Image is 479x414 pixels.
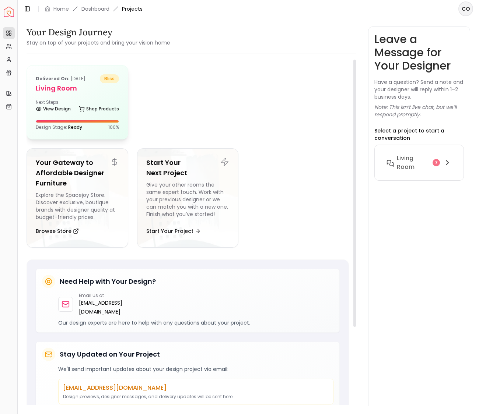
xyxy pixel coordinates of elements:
p: Email us at [79,293,122,298]
h5: Need Help with Your Design? [60,276,156,287]
p: Have a question? Send a note and your designer will reply within 1–2 business days. [374,78,464,100]
a: Your Gateway to Affordable Designer FurnitureExplore the Spacejoy Store. Discover exclusive, bout... [27,148,128,248]
h5: Your Gateway to Affordable Designer Furniture [36,158,119,188]
button: Start Your Project [146,224,201,238]
a: Home [53,5,69,13]
h6: Living Room [397,154,430,171]
a: View Design [36,104,71,114]
small: Stay on top of your projects and bring your vision home [27,39,170,46]
p: [DATE] [36,74,85,83]
div: Give your other rooms the same expert touch. Work with your previous designer or we can match you... [146,181,230,221]
button: Browse Store [36,224,79,238]
span: Ready [68,124,82,130]
nav: breadcrumb [45,5,143,13]
img: Spacejoy Logo [4,7,14,17]
p: [EMAIL_ADDRESS][DOMAIN_NAME] [63,383,329,392]
a: Dashboard [81,5,109,13]
a: [EMAIL_ADDRESS][DOMAIN_NAME] [79,298,122,316]
p: Our design experts are here to help with any questions about your project. [58,319,333,326]
div: Explore the Spacejoy Store. Discover exclusive, boutique brands with designer quality at budget-f... [36,191,119,221]
h3: Leave a Message for Your Designer [374,33,464,72]
a: Start Your Next ProjectGive your other rooms the same expert touch. Work with your previous desig... [137,148,239,248]
a: Shop Products [79,104,119,114]
button: CO [458,1,473,16]
h3: Your Design Journey [27,26,170,38]
b: Delivered on: [36,75,70,82]
a: Spacejoy [4,7,14,17]
button: Living Room7 [381,151,458,174]
p: Design Stage: [36,124,82,130]
span: bliss [100,74,119,83]
h5: Stay Updated on Your Project [60,349,160,360]
p: Design previews, designer messages, and delivery updates will be sent here [63,394,329,400]
span: CO [459,2,472,15]
h5: Living Room [36,83,119,93]
p: Note: This isn’t live chat, but we’ll respond promptly. [374,103,464,118]
h5: Start Your Next Project [146,158,230,178]
p: We'll send important updates about your design project via email: [58,365,333,373]
span: Projects [122,5,143,13]
div: 7 [433,159,440,166]
p: Select a project to start a conversation [374,127,464,142]
div: Next Steps: [36,99,119,114]
p: 100 % [108,124,119,130]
